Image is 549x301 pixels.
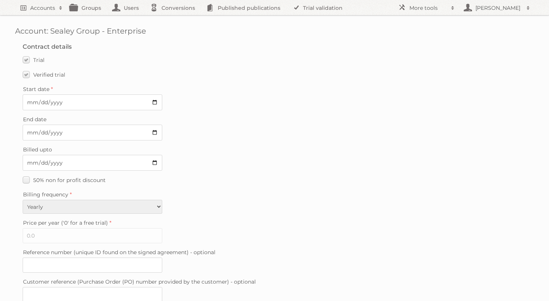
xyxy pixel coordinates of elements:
span: End date [23,116,46,123]
h2: More tools [409,4,447,12]
span: Start date [23,86,49,93]
span: Billed upto [23,146,52,153]
span: Verified trial [33,71,65,78]
span: Trial [33,57,45,63]
h1: Account: Sealey Group - Enterprise [15,26,534,36]
span: Reference number (unique ID found on the signed agreement) - optional [23,249,215,256]
span: Billing frequency [23,191,68,198]
legend: Contract details [23,43,72,50]
h2: [PERSON_NAME] [474,4,523,12]
h2: Accounts [30,4,55,12]
span: Price per year ('0' for a free trial) [23,219,108,226]
span: Customer reference (Purchase Order (PO) number provided by the customer) - optional [23,278,256,285]
span: 50% non for profit discount [33,177,106,184]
